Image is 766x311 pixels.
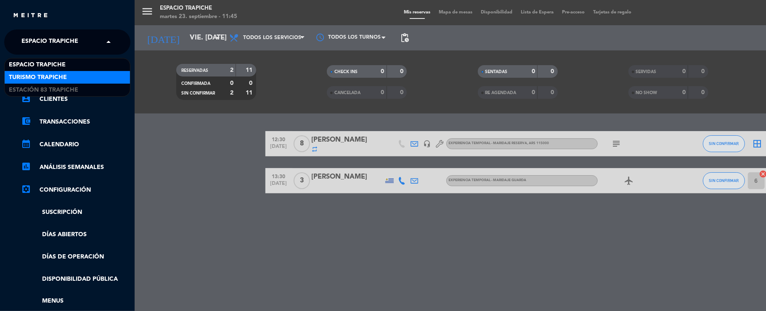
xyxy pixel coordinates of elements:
[21,230,130,240] a: Días abiertos
[21,94,130,104] a: account_boxClientes
[21,161,31,171] i: assessment
[21,185,130,195] a: Configuración
[21,117,130,127] a: account_balance_walletTransacciones
[21,162,130,172] a: assessmentANÁLISIS SEMANALES
[21,139,31,149] i: calendar_month
[21,184,31,194] i: settings_applications
[21,33,78,51] span: Espacio Trapiche
[21,296,130,306] a: Menus
[9,60,66,70] span: Espacio Trapiche
[21,140,130,150] a: calendar_monthCalendario
[9,85,78,95] span: Estación 83 Trapiche
[13,13,48,19] img: MEITRE
[9,73,67,82] span: Turismo Trapiche
[21,208,130,217] a: Suscripción
[21,93,31,103] i: account_box
[21,274,130,284] a: Disponibilidad pública
[21,116,31,126] i: account_balance_wallet
[21,252,130,262] a: Días de Operación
